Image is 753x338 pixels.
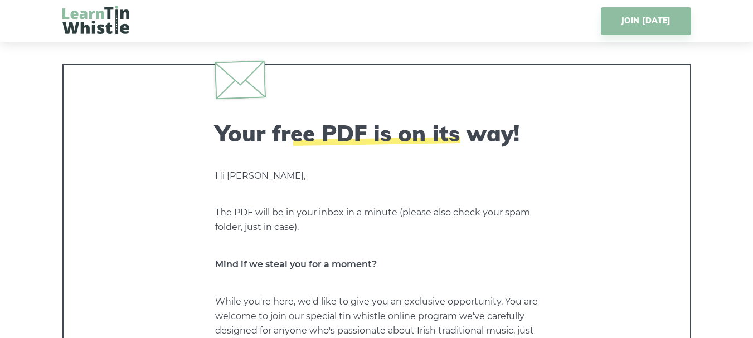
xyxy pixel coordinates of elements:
img: envelope.svg [214,60,265,99]
strong: Mind if we steal you for a moment? [215,259,377,270]
p: The PDF will be in your inbox in a minute (please also check your spam folder, just in case). [215,205,538,234]
h2: Your free PDF is on its way! [215,120,538,146]
p: Hi [PERSON_NAME], [215,169,538,183]
a: JOIN [DATE] [601,7,691,35]
img: LearnTinWhistle.com [62,6,129,34]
